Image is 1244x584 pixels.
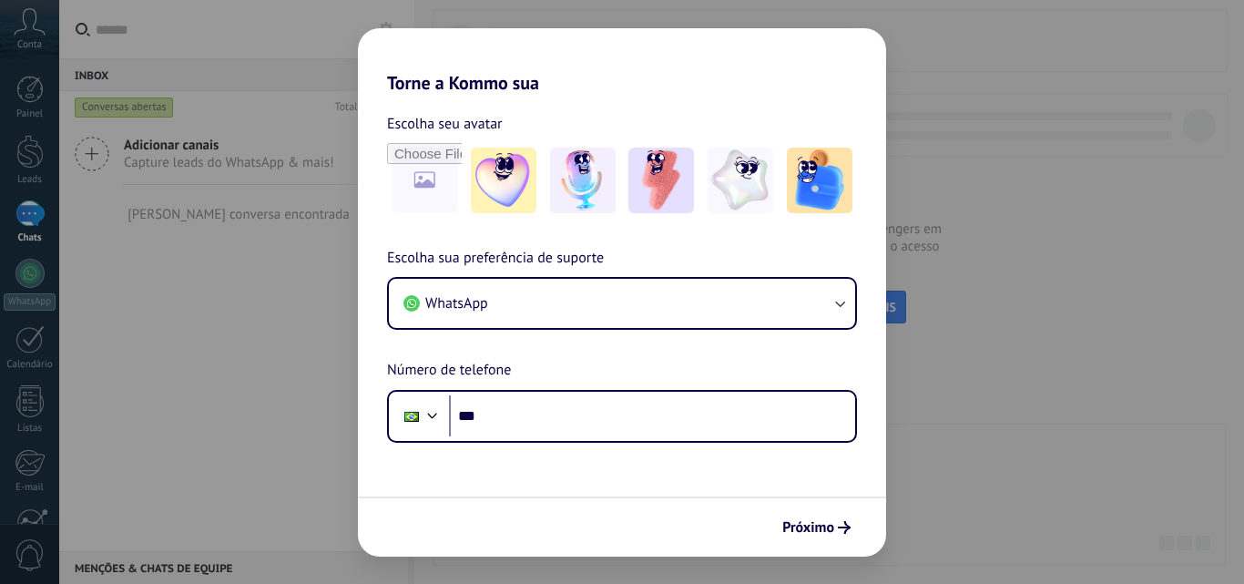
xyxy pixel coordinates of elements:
[387,247,604,271] span: Escolha sua preferência de suporte
[471,148,536,213] img: -1.jpeg
[550,148,616,213] img: -2.jpeg
[782,521,834,534] span: Próximo
[787,148,852,213] img: -5.jpeg
[394,397,429,435] div: Brazil: + 55
[358,28,886,94] h2: Torne a Kommo sua
[628,148,694,213] img: -3.jpeg
[389,279,855,328] button: WhatsApp
[708,148,773,213] img: -4.jpeg
[774,512,859,543] button: Próximo
[387,359,511,383] span: Número de telefone
[425,294,488,312] span: WhatsApp
[387,112,503,136] span: Escolha seu avatar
